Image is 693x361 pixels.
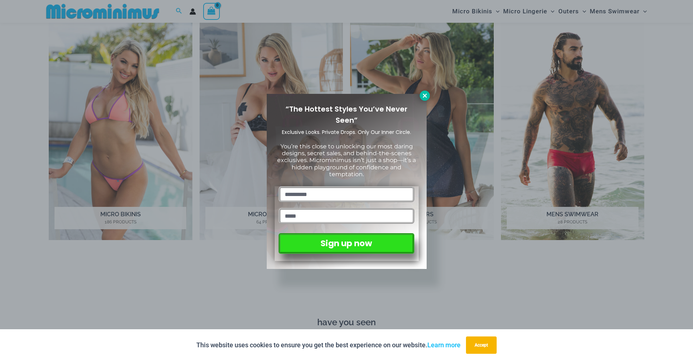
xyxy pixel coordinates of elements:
button: Close [420,91,430,101]
span: “The Hottest Styles You’ve Never Seen” [286,104,407,125]
p: This website uses cookies to ensure you get the best experience on our website. [196,340,461,351]
span: Exclusive Looks. Private Drops. Only Our Inner Circle. [282,129,411,136]
span: You’re this close to unlocking our most daring designs, secret sales, and behind-the-scenes exclu... [277,143,416,178]
button: Accept [466,336,497,354]
button: Sign up now [279,233,414,254]
a: Learn more [427,341,461,349]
